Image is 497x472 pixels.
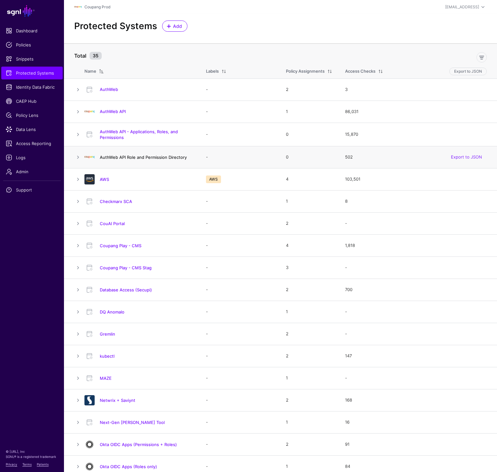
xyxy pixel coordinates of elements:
a: CouAI Portal [100,221,125,226]
td: - [200,234,280,256]
td: - [200,123,280,146]
a: Okta OIDC Apps (Roles only) [100,464,157,469]
td: 4 [280,234,339,256]
a: AWS [100,177,109,182]
a: Protected Systems [1,67,63,79]
span: Logs [6,154,58,161]
a: Okta OIDC Apps (Permissions + Roles) [100,442,177,447]
span: Admin [6,168,58,175]
a: Next-Gen [PERSON_NAME] Tool [100,420,165,425]
div: - [345,331,487,337]
h2: Protected Systems [74,21,157,32]
a: AuthWeb API [100,109,126,114]
div: - [345,309,487,315]
img: svg+xml;base64,PHN2ZyBpZD0iTG9nbyIgeG1sbnM9Imh0dHA6Ly93d3cudzMub3JnLzIwMDAvc3ZnIiB3aWR0aD0iMTIxLj... [84,107,95,117]
div: [EMAIL_ADDRESS] [445,4,479,10]
a: Identity Data Fabric [1,81,63,94]
div: 86,031 [345,109,487,115]
td: - [200,411,280,433]
td: 0 [280,146,339,168]
td: - [200,301,280,323]
span: Identity Data Fabric [6,84,58,90]
div: 502 [345,154,487,160]
td: 0 [280,123,339,146]
a: Coupang Prod [84,4,110,9]
p: © [URL], Inc [6,449,58,454]
div: 16 [345,419,487,426]
td: - [200,146,280,168]
td: - [200,190,280,212]
td: - [200,389,280,411]
div: 91 [345,441,487,448]
div: Policy Assignments [286,68,325,75]
img: svg+xml;base64,PHN2ZyBpZD0iTG9nbyIgeG1sbnM9Imh0dHA6Ly93d3cudzMub3JnLzIwMDAvc3ZnIiB3aWR0aD0iMTIxLj... [84,152,95,162]
span: Add [172,23,183,29]
a: Dashboard [1,24,63,37]
a: Patents [37,462,49,466]
button: Export to JSON [449,68,487,75]
a: AuthWeb [100,87,118,92]
td: - [200,367,280,389]
td: 1 [280,101,339,123]
a: SGNL [4,4,60,18]
td: 1 [280,411,339,433]
div: Access Checks [345,68,375,75]
a: Access Reporting [1,137,63,150]
a: Netwrix + Saviynt [100,398,135,403]
a: Export to JSON [451,154,482,159]
a: Database Access (Secupi) [100,287,152,292]
a: CAEP Hub [1,95,63,108]
td: - [200,323,280,345]
div: - [345,220,487,227]
a: Data Lens [1,123,63,136]
td: 2 [280,433,339,455]
a: AuthWeb API - Applications, Roles, and Permissions [100,129,178,140]
span: AWS [206,175,221,183]
img: svg+xml;base64,PHN2ZyB3aWR0aD0iNjQiIGhlaWdodD0iNjQiIHZpZXdCb3g9IjAgMCA2NCA2NCIgZmlsbD0ibm9uZSIgeG... [84,174,95,184]
td: 2 [280,323,339,345]
a: Policy Lens [1,109,63,122]
span: Support [6,187,58,193]
div: 168 [345,397,487,403]
span: Access Reporting [6,140,58,147]
span: Snippets [6,56,58,62]
a: DQ Anomalo [100,309,124,314]
div: 3 [345,86,487,93]
td: 3 [280,256,339,279]
div: 700 [345,287,487,293]
p: SGNL® is a registered trademark [6,454,58,459]
td: - [200,279,280,301]
a: Terms [22,462,32,466]
img: svg+xml;base64,PHN2ZyB3aWR0aD0iNjQiIGhlaWdodD0iNjQiIHZpZXdCb3g9IjAgMCA2NCA2NCIgZmlsbD0ibm9uZSIgeG... [84,439,95,450]
a: Logs [1,151,63,164]
div: - [345,375,487,381]
span: CAEP Hub [6,98,58,104]
div: Labels [206,68,219,75]
div: 15,870 [345,131,487,138]
strong: Total [74,53,86,59]
a: Snippets [1,53,63,65]
img: svg+xml;base64,PHN2ZyBpZD0iTG9nbyIgeG1sbnM9Imh0dHA6Ly93d3cudzMub3JnLzIwMDAvc3ZnIiB3aWR0aD0iMTIxLj... [74,3,82,11]
td: - [200,101,280,123]
td: 2 [280,389,339,411]
div: 8 [345,198,487,205]
a: Privacy [6,462,17,466]
small: 35 [90,52,102,60]
td: - [200,433,280,455]
div: 84 [345,463,487,470]
td: 1 [280,367,339,389]
a: Admin [1,165,63,178]
a: Gremlin [100,331,115,337]
td: 2 [280,279,339,301]
a: kubectl [100,354,114,359]
td: - [200,212,280,234]
div: Name [84,68,96,75]
span: Protected Systems [6,70,58,76]
a: MAZE [100,376,112,381]
img: svg+xml;base64,PD94bWwgdmVyc2lvbj0iMS4wIiBlbmNvZGluZz0idXRmLTgiPz4KPCEtLSBHZW5lcmF0b3I6IEFkb2JlIE... [84,395,95,405]
div: 103,501 [345,176,487,183]
td: 1 [280,190,339,212]
a: Coupang Play - CMS Stag [100,265,152,270]
td: 2 [280,345,339,367]
span: Dashboard [6,28,58,34]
